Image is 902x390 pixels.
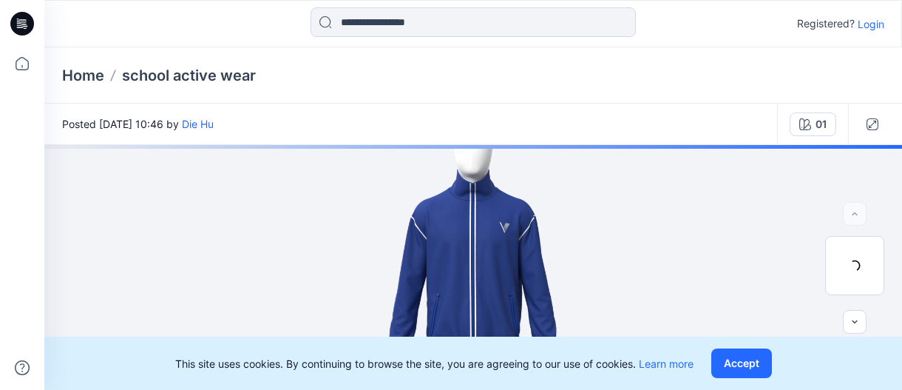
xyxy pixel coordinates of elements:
[797,15,855,33] p: Registered?
[815,116,827,132] div: 01
[711,349,772,378] button: Accept
[62,65,104,86] a: Home
[858,16,884,32] p: Login
[639,357,694,370] a: Learn more
[122,65,256,86] p: school active wear
[182,118,214,130] a: Die Hu
[62,116,214,132] span: Posted [DATE] 10:46 by
[790,112,836,136] button: 01
[175,356,694,371] p: This site uses cookies. By continuing to browse the site, you are agreeing to our use of cookies.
